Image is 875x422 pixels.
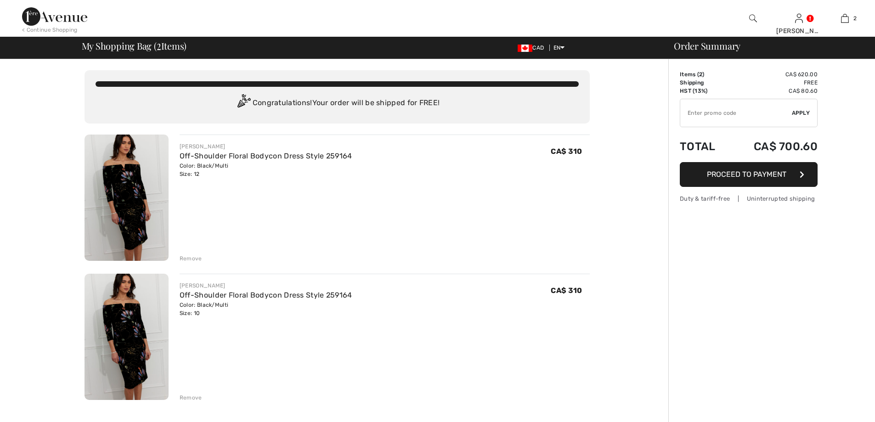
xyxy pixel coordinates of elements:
[680,99,792,127] input: Promo code
[707,170,786,179] span: Proceed to Payment
[180,142,352,151] div: [PERSON_NAME]
[180,291,352,299] a: Off-Shoulder Floral Bodycon Dress Style 259164
[680,70,729,79] td: Items ( )
[822,13,867,24] a: 2
[729,79,818,87] td: Free
[180,281,352,290] div: [PERSON_NAME]
[551,147,582,156] span: CA$ 310
[795,13,803,24] img: My Info
[180,162,352,178] div: Color: Black/Multi Size: 12
[85,135,169,261] img: Off-Shoulder Floral Bodycon Dress Style 259164
[234,94,253,113] img: Congratulation2.svg
[792,109,810,117] span: Apply
[180,394,202,402] div: Remove
[82,41,187,51] span: My Shopping Bag ( Items)
[180,254,202,263] div: Remove
[680,79,729,87] td: Shipping
[180,301,352,317] div: Color: Black/Multi Size: 10
[680,131,729,162] td: Total
[96,94,579,113] div: Congratulations! Your order will be shipped for FREE!
[85,274,169,400] img: Off-Shoulder Floral Bodycon Dress Style 259164
[680,87,729,95] td: HST (13%)
[22,7,87,26] img: 1ère Avenue
[749,13,757,24] img: search the website
[518,45,532,52] img: Canadian Dollar
[729,70,818,79] td: CA$ 620.00
[553,45,565,51] span: EN
[180,152,352,160] a: Off-Shoulder Floral Bodycon Dress Style 259164
[699,71,702,78] span: 2
[853,14,857,23] span: 2
[680,194,818,203] div: Duty & tariff-free | Uninterrupted shipping
[776,26,821,36] div: [PERSON_NAME]
[729,87,818,95] td: CA$ 80.60
[795,14,803,23] a: Sign In
[729,131,818,162] td: CA$ 700.60
[663,41,869,51] div: Order Summary
[680,162,818,187] button: Proceed to Payment
[841,13,849,24] img: My Bag
[22,26,78,34] div: < Continue Shopping
[157,39,161,51] span: 2
[518,45,548,51] span: CAD
[551,286,582,295] span: CA$ 310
